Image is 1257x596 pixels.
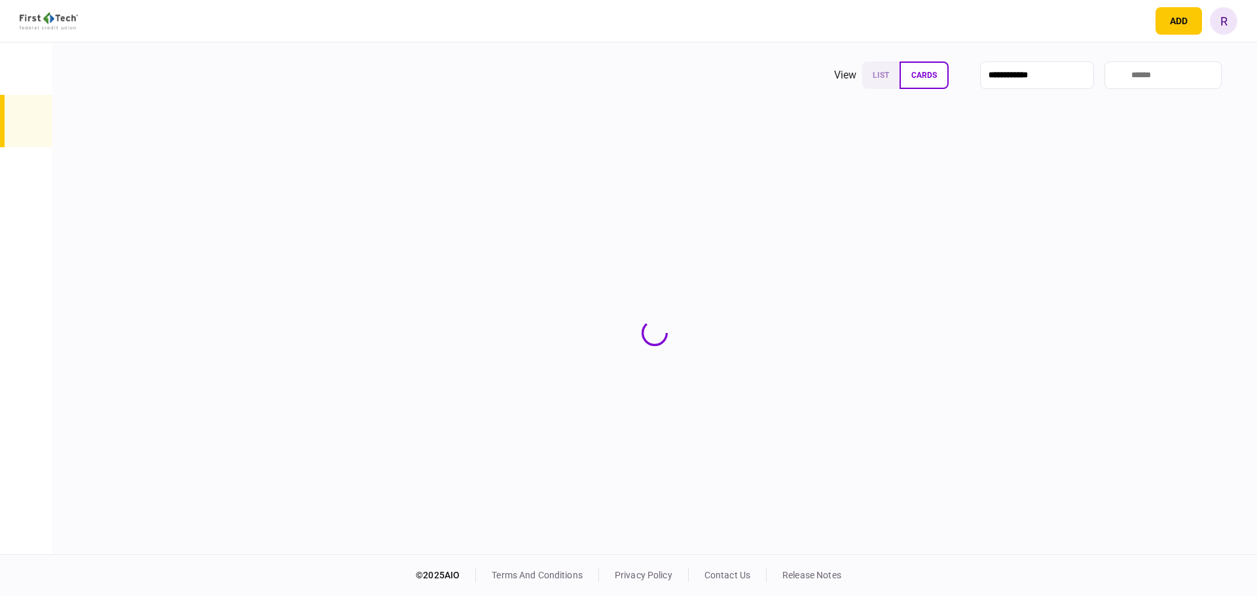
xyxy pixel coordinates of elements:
[704,570,750,580] a: contact us
[900,61,949,89] button: cards
[1210,7,1237,35] button: R
[20,12,78,29] img: client company logo
[782,570,841,580] a: release notes
[416,569,476,582] div: © 2025 AIO
[873,71,889,80] span: list
[1120,7,1148,35] button: open notifications list
[834,67,857,83] div: view
[492,570,583,580] a: terms and conditions
[911,71,937,80] span: cards
[615,570,672,580] a: privacy policy
[862,61,900,89] button: list
[1156,7,1202,35] button: open adding identity options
